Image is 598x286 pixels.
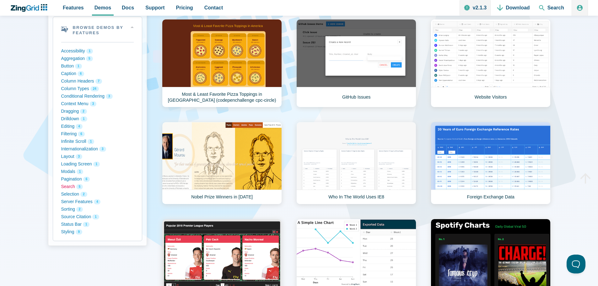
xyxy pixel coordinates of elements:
a: Website Visitors [431,19,551,107]
button: Drilldown 1 [61,115,134,123]
button: Sorting 2 [61,206,134,213]
span: Demos [94,3,111,12]
button: Caption 6 [61,70,134,78]
button: Accessibility 1 [61,47,134,55]
summary: Browse Demos By Features [53,17,142,42]
button: Editing 4 [61,123,134,130]
button: Selection 2 [61,191,134,198]
button: Conditional Rendering 3 [61,93,134,100]
button: Search 5 [61,183,134,191]
a: Nobel Prize Winners in [DATE] [162,122,282,204]
button: Internationalization 3 [61,145,134,153]
a: Most & Least Favorite Pizza Toppings in [GEOGRAPHIC_DATA] (codepenchallenge cpc-circle) [162,19,282,107]
a: Who In The World Uses IE8 [296,122,416,204]
button: Modals 1 [61,168,134,175]
button: Column Headers 7 [61,78,134,85]
button: Loading Screen 1 [61,160,134,168]
a: ZingChart Logo. Click to return to the homepage [10,4,51,12]
button: Filtering 6 [61,130,134,138]
span: Contact [204,3,223,12]
button: Styling 9 [61,228,134,236]
button: Status Bar 1 [61,221,134,228]
span: Pricing [176,3,193,12]
button: Server Features 4 [61,198,134,206]
button: Layout 3 [61,153,134,160]
a: Foreign Exchange Data [431,122,551,204]
span: Support [145,3,164,12]
button: Infinite Scroll 1 [61,138,134,145]
iframe: Toggle Customer Support [567,255,585,273]
button: Dragging 2 [61,108,134,115]
button: Button 1 [61,62,134,70]
button: Pagination 6 [61,175,134,183]
button: Aggregation 5 [61,55,134,62]
a: GitHub Issues [296,19,416,107]
span: Docs [122,3,134,12]
button: Column Types 24 [61,85,134,93]
button: Source Citation 1 [61,213,134,221]
span: Features [63,3,84,12]
button: Context Menu 3 [61,100,134,108]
